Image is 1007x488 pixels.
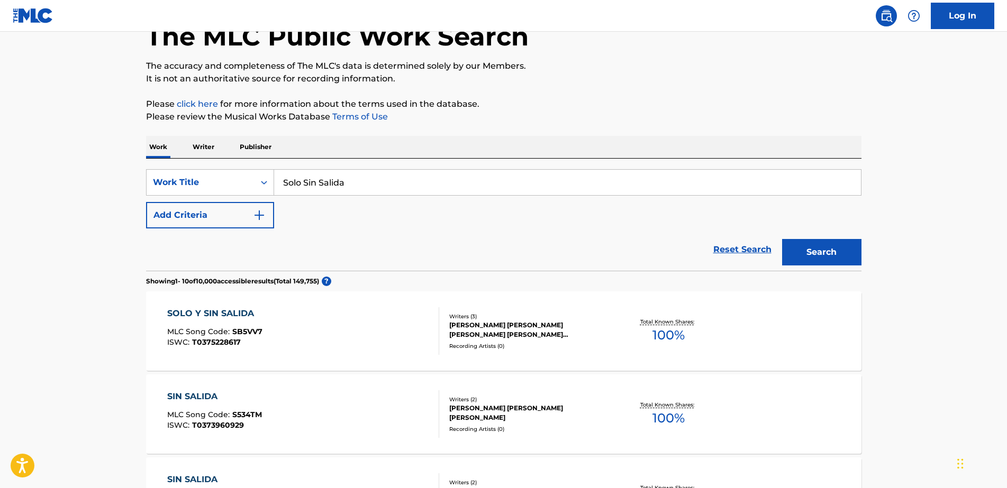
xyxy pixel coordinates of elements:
[192,420,244,430] span: T0373960929
[640,318,697,326] p: Total Known Shares:
[167,390,262,403] div: SIN SALIDA
[167,327,232,336] span: MLC Song Code :
[146,291,861,371] a: SOLO Y SIN SALIDAMLC Song Code:SB5VV7ISWC:T0375228617Writers (3)[PERSON_NAME] [PERSON_NAME] [PERS...
[146,277,319,286] p: Showing 1 - 10 of 10,000 accessible results (Total 149,755 )
[876,5,897,26] a: Public Search
[253,209,266,222] img: 9d2ae6d4665cec9f34b9.svg
[167,420,192,430] span: ISWC :
[146,169,861,271] form: Search Form
[640,401,697,409] p: Total Known Shares:
[449,320,609,339] div: [PERSON_NAME] [PERSON_NAME] [PERSON_NAME] [PERSON_NAME] [PERSON_NAME] POJMAEVICH
[146,72,861,85] p: It is not an authoritative source for recording information.
[146,98,861,111] p: Please for more information about the terms used in the database.
[189,136,217,158] p: Writer
[708,238,777,261] a: Reset Search
[146,374,861,454] a: SIN SALIDAMLC Song Code:S534TMISWC:T0373960929Writers (2)[PERSON_NAME] [PERSON_NAME] [PERSON_NAME...
[167,473,261,486] div: SIN SALIDA
[449,425,609,433] div: Recording Artists ( 0 )
[177,99,218,109] a: click here
[146,202,274,228] button: Add Criteria
[322,277,331,286] span: ?
[13,8,53,23] img: MLC Logo
[880,10,893,22] img: search
[146,136,170,158] p: Work
[146,60,861,72] p: The accuracy and completeness of The MLC's data is determined solely by our Members.
[652,409,685,428] span: 100 %
[449,312,609,320] div: Writers ( 3 )
[237,136,275,158] p: Publisher
[782,239,861,265] button: Search
[167,307,262,320] div: SOLO Y SIN SALIDA
[232,410,262,419] span: S534TM
[954,437,1007,488] iframe: Chat Widget
[167,337,192,347] span: ISWC :
[449,395,609,403] div: Writers ( 2 )
[146,21,529,52] h1: The MLC Public Work Search
[330,112,388,122] a: Terms of Use
[931,3,994,29] a: Log In
[908,10,920,22] img: help
[232,327,262,336] span: SB5VV7
[903,5,924,26] div: Help
[449,342,609,350] div: Recording Artists ( 0 )
[192,337,241,347] span: T0375228617
[957,448,964,480] div: Drag
[449,403,609,422] div: [PERSON_NAME] [PERSON_NAME] [PERSON_NAME]
[153,176,248,189] div: Work Title
[167,410,232,419] span: MLC Song Code :
[146,111,861,123] p: Please review the Musical Works Database
[652,326,685,345] span: 100 %
[449,478,609,486] div: Writers ( 2 )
